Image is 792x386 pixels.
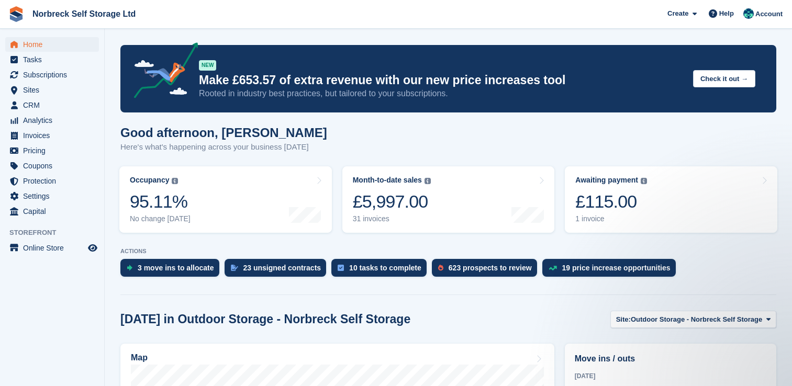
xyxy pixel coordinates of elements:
[432,259,542,282] a: 623 prospects to review
[353,214,431,223] div: 31 invoices
[693,70,755,87] button: Check it out →
[23,37,86,52] span: Home
[231,265,238,271] img: contract_signature_icon-13c848040528278c33f63329250d36e43548de30e8caae1d1a13099fd9432cc5.svg
[23,158,86,173] span: Coupons
[23,241,86,255] span: Online Store
[743,8,754,19] img: Sally King
[5,67,99,82] a: menu
[5,158,99,173] a: menu
[199,60,216,71] div: NEW
[23,113,86,128] span: Analytics
[331,259,432,282] a: 10 tasks to complete
[5,241,99,255] a: menu
[5,204,99,219] a: menu
[8,6,24,22] img: stora-icon-8386f47178a22dfd0bd8f6a31ec36ba5ce8667c1dd55bd0f319d3a0aa187defe.svg
[575,176,638,185] div: Awaiting payment
[28,5,140,22] a: Norbreck Self Storage Ltd
[575,371,766,381] div: [DATE]
[23,204,86,219] span: Capital
[23,128,86,143] span: Invoices
[172,178,178,184] img: icon-info-grey-7440780725fd019a000dd9b08b2336e03edf1995a4989e88bcd33f0948082b44.svg
[5,52,99,67] a: menu
[565,166,777,233] a: Awaiting payment £115.00 1 invoice
[353,191,431,212] div: £5,997.00
[225,259,332,282] a: 23 unsigned contracts
[755,9,783,19] span: Account
[353,176,422,185] div: Month-to-date sales
[5,174,99,188] a: menu
[120,312,410,326] h2: [DATE] in Outdoor Storage - Norbreck Self Storage
[199,88,685,99] p: Rooted in industry best practices, but tailored to your subscriptions.
[616,314,631,325] span: Site:
[86,242,99,254] a: Preview store
[9,228,104,238] span: Storefront
[130,191,191,212] div: 95.11%
[425,178,431,184] img: icon-info-grey-7440780725fd019a000dd9b08b2336e03edf1995a4989e88bcd33f0948082b44.svg
[549,266,557,270] img: price_increase_opportunities-93ffe204e8149a01c8c9dc8f82e8f89637d9d84a8eef4429ea346261dce0b2c0.svg
[125,42,198,102] img: price-adjustments-announcement-icon-8257ccfd72463d97f412b2fc003d46551f7dbcb40ab6d574587a9cd5c0d94...
[120,248,776,255] p: ACTIONS
[342,166,555,233] a: Month-to-date sales £5,997.00 31 invoices
[349,264,421,272] div: 10 tasks to complete
[338,265,344,271] img: task-75834270c22a3079a89374b754ae025e5fb1db73e45f91037f5363f120a921f8.svg
[131,353,148,362] h2: Map
[719,8,734,19] span: Help
[23,52,86,67] span: Tasks
[449,264,532,272] div: 623 prospects to review
[641,178,647,184] img: icon-info-grey-7440780725fd019a000dd9b08b2336e03edf1995a4989e88bcd33f0948082b44.svg
[610,311,776,328] button: Site: Outdoor Storage - Norbreck Self Storage
[542,259,681,282] a: 19 price increase opportunities
[23,174,86,188] span: Protection
[438,265,443,271] img: prospect-51fa495bee0391a8d652442698ab0144808aea92771e9ea1ae160a38d050c398.svg
[562,264,671,272] div: 19 price increase opportunities
[120,126,327,140] h1: Good afternoon, [PERSON_NAME]
[5,98,99,112] a: menu
[243,264,321,272] div: 23 unsigned contracts
[575,214,647,223] div: 1 invoice
[138,264,214,272] div: 3 move ins to allocate
[199,73,685,88] p: Make £653.57 of extra revenue with our new price increases tool
[130,176,169,185] div: Occupancy
[23,143,86,158] span: Pricing
[5,128,99,143] a: menu
[120,259,225,282] a: 3 move ins to allocate
[23,67,86,82] span: Subscriptions
[127,265,132,271] img: move_ins_to_allocate_icon-fdf77a2bb77ea45bf5b3d319d69a93e2d87916cf1d5bf7949dd705db3b84f3ca.svg
[23,98,86,112] span: CRM
[5,83,99,97] a: menu
[667,8,688,19] span: Create
[5,143,99,158] a: menu
[23,83,86,97] span: Sites
[5,189,99,203] a: menu
[23,189,86,203] span: Settings
[5,37,99,52] a: menu
[130,214,191,223] div: No change [DATE]
[5,113,99,128] a: menu
[575,191,647,212] div: £115.00
[631,314,762,325] span: Outdoor Storage - Norbreck Self Storage
[575,353,766,365] h2: Move ins / outs
[119,166,332,233] a: Occupancy 95.11% No change [DATE]
[120,141,327,153] p: Here's what's happening across your business [DATE]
